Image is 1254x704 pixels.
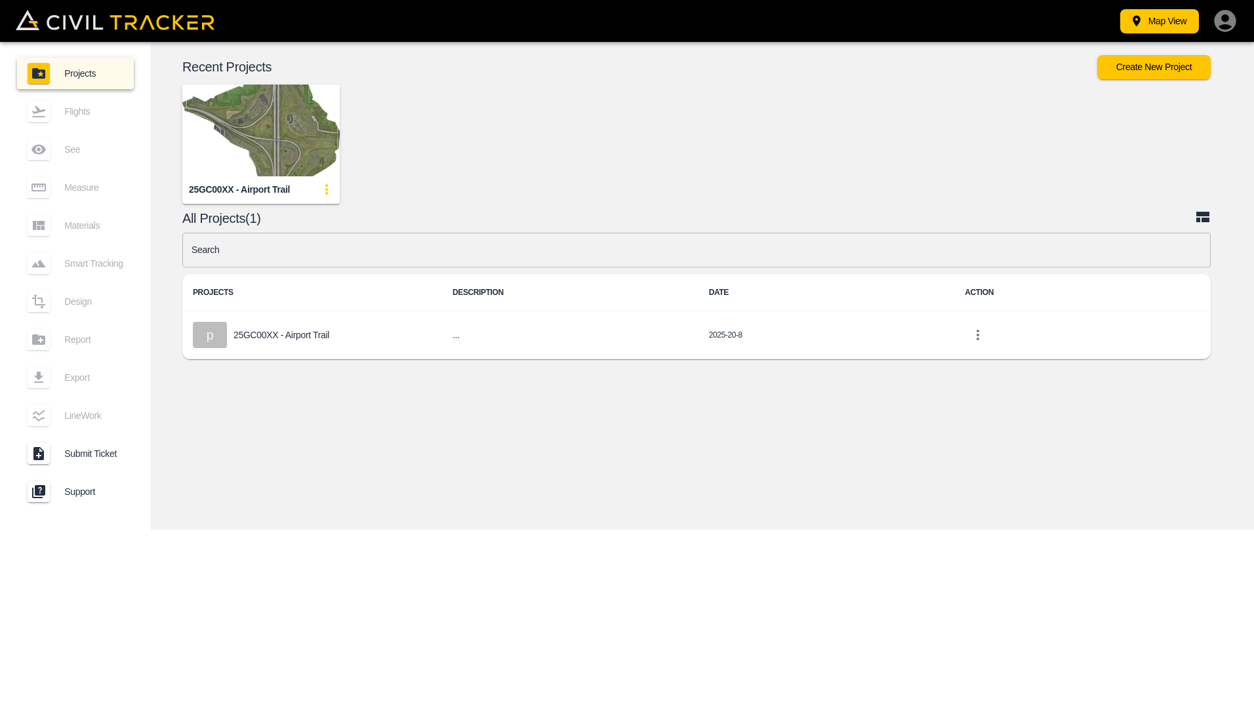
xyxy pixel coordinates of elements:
[1097,55,1211,79] button: Create New Project
[1120,9,1199,33] button: Map View
[193,322,227,348] div: p
[954,274,1211,311] th: ACTION
[182,85,340,176] img: 25GC00XX - Airport Trail
[17,58,134,89] a: Projects
[64,486,123,497] span: Support
[16,10,214,30] img: Civil Tracker
[17,438,134,469] a: Submit Ticket
[182,274,1211,359] table: project-list-table
[453,327,688,343] h6: ...
[64,68,123,79] span: Projects
[182,274,442,311] th: PROJECTS
[182,62,1097,72] p: Recent Projects
[698,311,955,359] td: 2025-20-8
[698,274,955,311] th: DATE
[313,176,340,203] button: update-card-details
[442,274,698,311] th: DESCRIPTION
[182,213,1195,224] p: All Projects(1)
[64,448,123,459] span: Submit Ticket
[189,184,290,196] div: 25GC00XX - Airport Trail
[17,476,134,507] a: Support
[233,330,329,340] p: 25GC00XX - Airport Trail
